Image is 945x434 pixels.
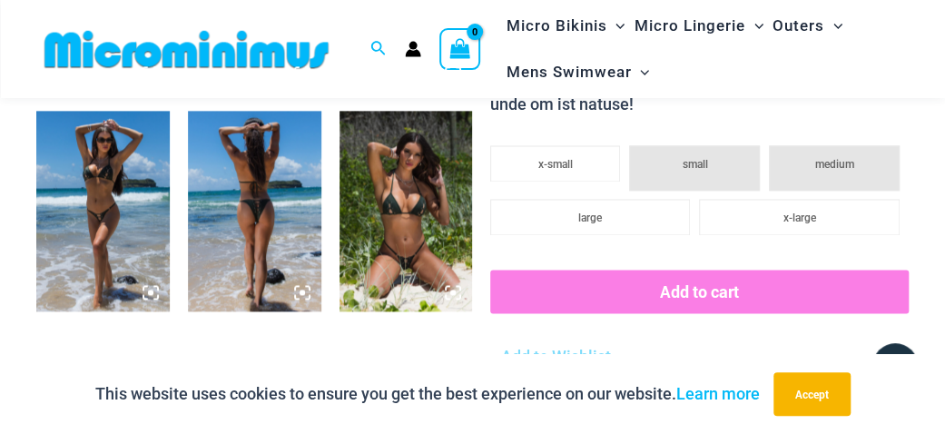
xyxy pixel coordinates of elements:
li: x-large [699,199,900,235]
span: large [578,212,602,224]
img: Link Army 3070 Tri Top 2031 Cheeky [340,111,473,311]
p: This website uses cookies to ensure you get the best experience on our website. [95,380,760,408]
img: Link Army 3070 Tri Top 2031 Cheeky [188,111,321,311]
button: Add to cart [490,270,909,313]
a: Learn more [676,384,760,403]
span: Micro Bikinis [506,3,606,49]
a: Search icon link [370,38,387,61]
li: large [490,199,691,235]
button: Accept [773,372,851,416]
li: x-small [490,145,621,182]
span: Mens Swimwear [506,49,631,95]
li: medium [769,145,900,191]
img: MM SHOP LOGO FLAT [37,29,336,70]
span: small [682,158,707,171]
span: medium [815,158,854,171]
span: Outers [773,3,824,49]
a: OutersMenu ToggleMenu Toggle [768,3,847,49]
span: Menu Toggle [745,3,763,49]
span: Add to Wishlist [501,347,611,366]
img: Link Army 3070 Tri Top 2031 Cheeky [36,111,170,311]
li: small [629,145,760,191]
span: x-large [783,212,816,224]
span: Menu Toggle [631,49,649,95]
a: Account icon link [405,41,421,57]
a: Add to Wishlist [490,343,611,370]
span: Menu Toggle [606,3,625,49]
a: Micro LingerieMenu ToggleMenu Toggle [630,3,768,49]
span: Menu Toggle [824,3,842,49]
span: Micro Lingerie [635,3,745,49]
a: View Shopping Cart, empty [439,28,481,70]
a: Mens SwimwearMenu ToggleMenu Toggle [501,49,654,95]
span: x-small [538,158,573,171]
a: Micro BikinisMenu ToggleMenu Toggle [501,3,629,49]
